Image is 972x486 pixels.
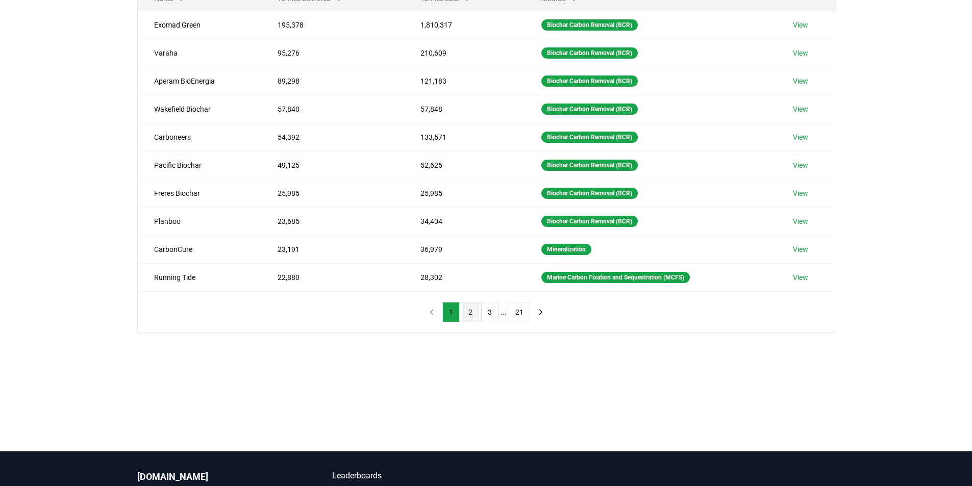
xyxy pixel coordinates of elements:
[261,179,404,207] td: 25,985
[462,302,479,322] button: 2
[137,470,291,484] p: [DOMAIN_NAME]
[261,39,404,67] td: 95,276
[793,20,808,30] a: View
[332,470,486,482] a: Leaderboards
[541,75,638,87] div: Biochar Carbon Removal (BCR)
[138,123,262,151] td: Carboneers
[261,67,404,95] td: 89,298
[261,151,404,179] td: 49,125
[793,244,808,254] a: View
[404,207,525,235] td: 34,404
[501,306,507,318] li: ...
[404,179,525,207] td: 25,985
[442,302,460,322] button: 1
[261,235,404,263] td: 23,191
[404,151,525,179] td: 52,625
[261,123,404,151] td: 54,392
[404,11,525,39] td: 1,810,317
[541,160,638,171] div: Biochar Carbon Removal (BCR)
[541,104,638,115] div: Biochar Carbon Removal (BCR)
[541,188,638,199] div: Biochar Carbon Removal (BCR)
[793,76,808,86] a: View
[793,188,808,198] a: View
[793,104,808,114] a: View
[138,95,262,123] td: Wakefield Biochar
[541,47,638,59] div: Biochar Carbon Removal (BCR)
[793,132,808,142] a: View
[541,244,591,255] div: Mineralization
[138,11,262,39] td: Exomad Green
[261,11,404,39] td: 195,378
[404,123,525,151] td: 133,571
[138,207,262,235] td: Planboo
[261,263,404,291] td: 22,880
[541,19,638,31] div: Biochar Carbon Removal (BCR)
[793,160,808,170] a: View
[404,235,525,263] td: 36,979
[509,302,530,322] button: 21
[793,48,808,58] a: View
[404,263,525,291] td: 28,302
[404,95,525,123] td: 57,848
[793,272,808,283] a: View
[138,235,262,263] td: CarbonCure
[261,95,404,123] td: 57,840
[261,207,404,235] td: 23,685
[404,39,525,67] td: 210,609
[532,302,550,322] button: next page
[138,179,262,207] td: Freres Biochar
[138,39,262,67] td: Varaha
[404,67,525,95] td: 121,183
[138,151,262,179] td: Pacific Biochar
[541,272,690,283] div: Marine Carbon Fixation and Sequestration (MCFS)
[138,67,262,95] td: Aperam BioEnergia
[481,302,499,322] button: 3
[138,263,262,291] td: Running Tide
[541,132,638,143] div: Biochar Carbon Removal (BCR)
[793,216,808,226] a: View
[541,216,638,227] div: Biochar Carbon Removal (BCR)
